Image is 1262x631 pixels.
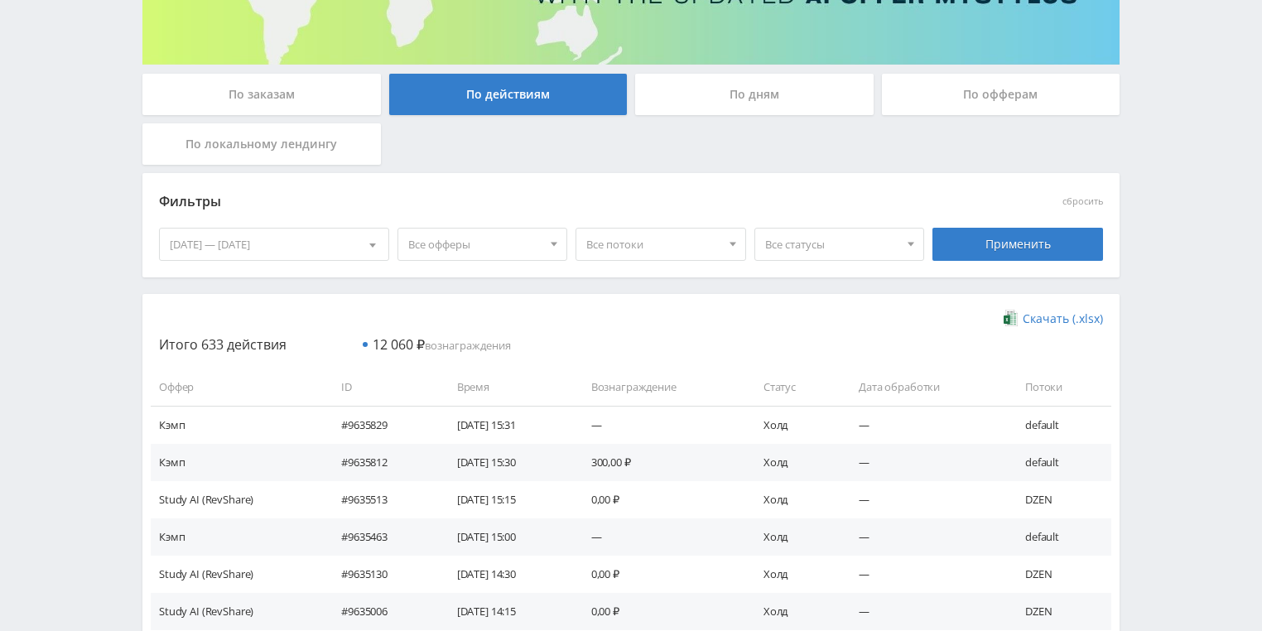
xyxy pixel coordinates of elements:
[1062,196,1103,207] button: сбросить
[842,406,1009,443] td: —
[575,593,747,630] td: 0,00 ₽
[1004,311,1103,327] a: Скачать (.xlsx)
[765,229,899,260] span: Все статусы
[151,444,325,481] td: Кэмп
[575,481,747,518] td: 0,00 ₽
[747,368,842,406] td: Статус
[1009,481,1111,518] td: DZEN
[1009,518,1111,556] td: default
[373,338,511,353] span: вознаграждения
[1023,312,1103,325] span: Скачать (.xlsx)
[441,481,575,518] td: [DATE] 15:15
[575,518,747,556] td: —
[932,228,1103,261] div: Применить
[151,556,325,593] td: Study AI (RevShare)
[159,190,865,214] div: Фильтры
[1009,406,1111,443] td: default
[575,368,747,406] td: Вознаграждение
[142,74,381,115] div: По заказам
[441,556,575,593] td: [DATE] 14:30
[575,406,747,443] td: —
[842,368,1009,406] td: Дата обработки
[441,518,575,556] td: [DATE] 15:00
[325,368,441,406] td: ID
[747,518,842,556] td: Холд
[373,335,425,354] span: 12 060 ₽
[747,556,842,593] td: Холд
[151,518,325,556] td: Кэмп
[151,481,325,518] td: Study AI (RevShare)
[842,444,1009,481] td: —
[747,593,842,630] td: Холд
[142,123,381,165] div: По локальному лендингу
[575,556,747,593] td: 0,00 ₽
[325,481,441,518] td: #9635513
[389,74,628,115] div: По действиям
[441,593,575,630] td: [DATE] 14:15
[151,368,325,406] td: Оффер
[159,335,287,354] span: Итого 633 действия
[160,229,388,260] div: [DATE] — [DATE]
[151,406,325,443] td: Кэмп
[747,481,842,518] td: Холд
[441,444,575,481] td: [DATE] 15:30
[575,444,747,481] td: 300,00 ₽
[842,593,1009,630] td: —
[882,74,1120,115] div: По офферам
[325,444,441,481] td: #9635812
[325,406,441,443] td: #9635829
[441,368,575,406] td: Время
[1009,444,1111,481] td: default
[747,406,842,443] td: Холд
[842,518,1009,556] td: —
[441,406,575,443] td: [DATE] 15:31
[747,444,842,481] td: Холд
[586,229,720,260] span: Все потоки
[635,74,874,115] div: По дням
[1004,310,1018,326] img: xlsx
[408,229,542,260] span: Все офферы
[1009,593,1111,630] td: DZEN
[325,593,441,630] td: #9635006
[842,481,1009,518] td: —
[1009,368,1111,406] td: Потоки
[1009,556,1111,593] td: DZEN
[325,518,441,556] td: #9635463
[151,593,325,630] td: Study AI (RevShare)
[842,556,1009,593] td: —
[325,556,441,593] td: #9635130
